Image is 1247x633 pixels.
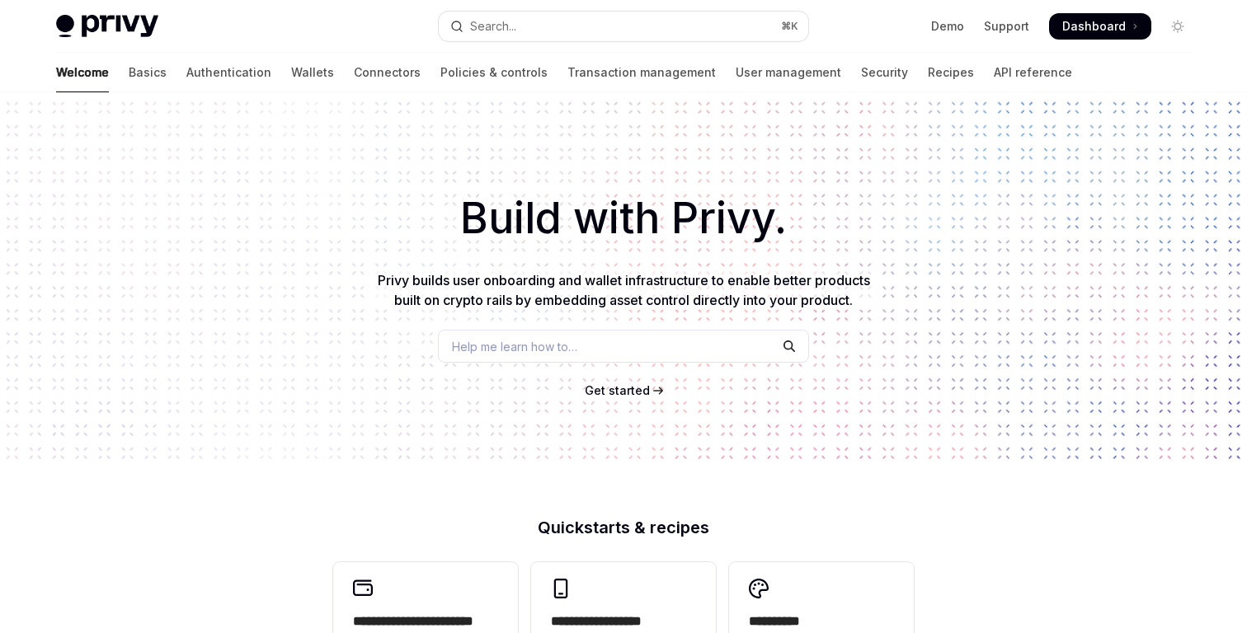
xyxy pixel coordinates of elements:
a: User management [736,53,841,92]
a: Support [984,18,1029,35]
a: Transaction management [567,53,716,92]
a: API reference [994,53,1072,92]
a: Connectors [354,53,421,92]
a: Recipes [928,53,974,92]
span: ⌘ K [781,20,798,33]
a: Basics [129,53,167,92]
img: light logo [56,15,158,38]
a: Wallets [291,53,334,92]
span: Help me learn how to… [452,338,577,355]
a: Dashboard [1049,13,1151,40]
a: Policies & controls [440,53,548,92]
div: Search... [470,16,516,36]
a: Demo [931,18,964,35]
a: Welcome [56,53,109,92]
h1: Build with Privy. [26,186,1221,251]
a: Security [861,53,908,92]
a: Authentication [186,53,271,92]
span: Privy builds user onboarding and wallet infrastructure to enable better products built on crypto ... [378,272,870,308]
span: Dashboard [1062,18,1126,35]
span: Get started [585,383,650,397]
h2: Quickstarts & recipes [333,519,914,536]
a: Get started [585,382,650,399]
button: Open search [439,12,808,41]
button: Toggle dark mode [1165,13,1191,40]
